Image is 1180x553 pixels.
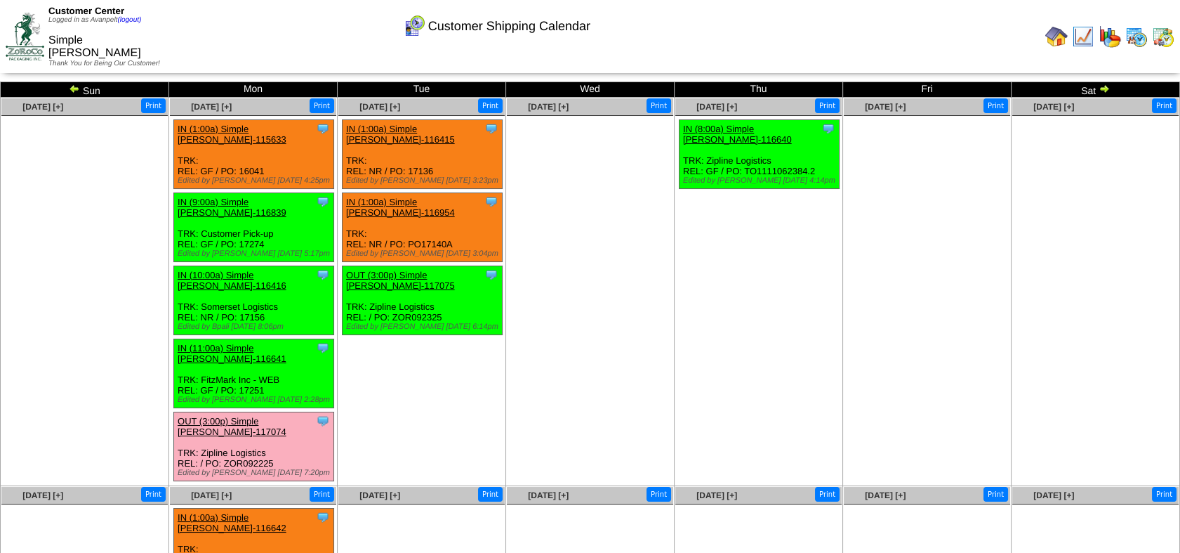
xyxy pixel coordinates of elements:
a: [DATE] [+] [1033,102,1074,112]
a: [DATE] [+] [865,490,906,500]
a: OUT (3:00p) Simple [PERSON_NAME]-117074 [178,416,286,437]
img: line_graph.gif [1072,25,1094,48]
a: [DATE] [+] [191,490,232,500]
a: [DATE] [+] [696,102,737,112]
a: [DATE] [+] [696,490,737,500]
div: Edited by Bpali [DATE] 8:06pm [178,323,333,331]
div: Edited by [PERSON_NAME] [DATE] 7:20pm [178,469,333,477]
button: Print [983,98,1008,113]
button: Print [1152,487,1176,502]
img: graph.gif [1099,25,1121,48]
img: Tooltip [316,341,330,355]
td: Wed [506,82,675,98]
img: Tooltip [821,122,835,136]
div: TRK: Zipline Logistics REL: GF / PO: TO1111062384.2 [680,120,840,189]
div: TRK: Customer Pick-up REL: GF / PO: 17274 [174,193,334,262]
div: Edited by [PERSON_NAME] [DATE] 4:14pm [683,176,839,185]
button: Print [647,98,671,113]
button: Print [310,98,334,113]
a: [DATE] [+] [1033,490,1074,500]
img: Tooltip [484,195,498,209]
a: IN (9:00a) Simple [PERSON_NAME]-116839 [178,197,286,218]
img: Tooltip [316,414,330,428]
div: Edited by [PERSON_NAME] [DATE] 5:17pm [178,249,333,258]
a: [DATE] [+] [22,490,63,500]
div: TRK: REL: GF / PO: 16041 [174,120,334,189]
img: home.gif [1045,25,1068,48]
a: [DATE] [+] [359,490,400,500]
a: IN (1:00a) Simple [PERSON_NAME]-115633 [178,124,286,145]
button: Print [983,487,1008,502]
span: Logged in as Avanpelt [48,16,141,24]
a: [DATE] [+] [865,102,906,112]
a: IN (8:00a) Simple [PERSON_NAME]-116640 [683,124,792,145]
td: Thu [675,82,843,98]
a: IN (1:00a) Simple [PERSON_NAME]-116415 [346,124,455,145]
button: Print [647,487,671,502]
div: TRK: Somerset Logistics REL: NR / PO: 17156 [174,266,334,335]
div: Edited by [PERSON_NAME] [DATE] 6:14pm [346,323,502,331]
img: Tooltip [484,268,498,282]
a: (logout) [117,16,141,24]
span: Thank You for Being Our Customer! [48,60,160,67]
a: IN (1:00a) Simple [PERSON_NAME]-116954 [346,197,455,218]
div: TRK: REL: NR / PO: 17136 [343,120,503,189]
div: TRK: FitzMark Inc - WEB REL: GF / PO: 17251 [174,339,334,408]
img: arrowleft.gif [69,83,80,94]
td: Sat [1012,82,1180,98]
a: IN (10:00a) Simple [PERSON_NAME]-116416 [178,270,286,291]
div: TRK: Zipline Logistics REL: / PO: ZOR092225 [174,412,334,481]
button: Print [141,98,166,113]
a: [DATE] [+] [528,490,569,500]
button: Print [815,487,840,502]
img: Tooltip [316,195,330,209]
span: Customer Center [48,6,124,16]
a: IN (11:00a) Simple [PERSON_NAME]-116641 [178,343,286,364]
img: calendarprod.gif [1125,25,1148,48]
td: Mon [169,82,338,98]
img: arrowright.gif [1099,83,1110,94]
a: [DATE] [+] [22,102,63,112]
a: [DATE] [+] [528,102,569,112]
button: Print [310,487,334,502]
a: OUT (3:00p) Simple [PERSON_NAME]-117075 [346,270,455,291]
button: Print [141,487,166,502]
div: TRK: REL: NR / PO: PO17140A [343,193,503,262]
button: Print [815,98,840,113]
img: Tooltip [316,510,330,524]
div: Edited by [PERSON_NAME] [DATE] 3:04pm [346,249,502,258]
img: calendarinout.gif [1152,25,1174,48]
button: Print [478,487,503,502]
img: ZoRoCo_Logo(Green%26Foil)%20jpg.webp [6,13,44,60]
a: [DATE] [+] [359,102,400,112]
button: Print [1152,98,1176,113]
img: Tooltip [316,122,330,136]
a: IN (1:00a) Simple [PERSON_NAME]-116642 [178,512,286,533]
img: Tooltip [484,122,498,136]
span: Customer Shipping Calendar [428,19,590,34]
div: TRK: Zipline Logistics REL: / PO: ZOR092325 [343,266,503,335]
div: Edited by [PERSON_NAME] [DATE] 4:25pm [178,176,333,185]
span: Simple [PERSON_NAME] [48,34,141,59]
td: Fri [843,82,1012,98]
img: Tooltip [316,268,330,282]
img: calendarcustomer.gif [403,15,425,37]
a: [DATE] [+] [191,102,232,112]
div: Edited by [PERSON_NAME] [DATE] 2:28pm [178,396,333,404]
button: Print [478,98,503,113]
td: Tue [338,82,506,98]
